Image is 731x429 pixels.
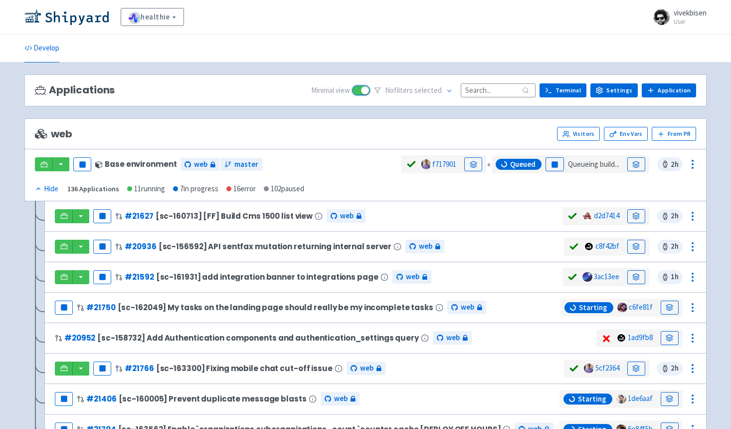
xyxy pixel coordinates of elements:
[125,363,154,374] a: #21766
[419,241,432,252] span: web
[595,363,619,373] a: 5cf2364
[405,240,444,253] a: web
[414,85,442,95] span: selected
[127,183,165,195] div: 11 running
[86,302,115,313] a: #21750
[546,157,563,171] button: Pause
[461,302,474,313] span: web
[628,333,653,342] a: 1ad9fb8
[446,332,460,344] span: web
[24,9,109,25] img: Shipyard logo
[594,272,619,281] a: 3ac13ee
[156,273,378,281] span: [sc-161931] add integration banner to integrations page
[67,183,119,195] div: 136 Applications
[629,302,653,312] a: c6fe81f
[35,183,59,195] button: Hide
[86,394,116,404] a: #21406
[657,362,683,376] span: 2 h
[392,270,431,284] a: web
[487,159,491,170] div: «
[360,363,373,374] span: web
[156,364,333,373] span: [sc-163300] Fixing mobile chat cut-off issue
[93,362,111,376] button: Pause
[121,8,184,26] a: healthie
[194,159,207,170] span: web
[64,333,95,343] a: #20952
[628,394,653,403] a: 1de6aaf
[55,301,73,315] button: Pause
[95,160,177,168] div: Base environment
[648,9,707,25] a: vivekbisen User
[125,241,156,252] a: #20936
[234,159,258,170] span: master
[347,362,385,375] a: web
[496,157,619,171] span: Queueing build...
[604,127,648,141] a: Env Vars
[321,392,360,406] a: web
[385,85,442,96] span: No filter s
[119,395,307,403] span: [sc-160005] Prevent duplicate message blasts
[35,84,115,96] h3: Applications
[578,394,606,404] span: Starting
[540,83,586,97] a: Terminal
[433,331,472,345] a: web
[35,128,72,140] span: web
[220,158,262,171] a: master
[595,241,619,251] a: c8f42bf
[93,240,111,254] button: Pause
[125,272,154,282] a: #21592
[432,159,456,169] a: f717901
[93,270,111,284] button: Pause
[97,334,419,342] span: [sc-158732] Add Authentication components and authentication_settings query
[156,212,313,220] span: [sc-160713] [FF] Build Cms 1500 list view
[159,242,391,251] span: [sc-156592] API sentfax mutation returning internal server
[447,301,486,314] a: web
[642,83,696,97] a: Application
[657,209,683,223] span: 2 h
[652,127,696,141] button: From PR
[557,127,600,141] a: Visitors
[264,183,304,195] div: 102 paused
[55,392,73,406] button: Pause
[24,34,59,62] a: Develop
[657,270,683,284] span: 1 h
[118,303,433,312] span: [sc-162049] My tasks on the landing page should really be my incomplete tasks
[594,211,619,220] a: d2d7414
[579,303,607,313] span: Starting
[657,240,683,254] span: 2 h
[73,157,91,171] button: Pause
[590,83,638,97] a: Settings
[510,159,536,169] span: Queued
[461,83,536,97] input: Search...
[173,183,218,195] div: 7 in progress
[93,209,111,223] button: Pause
[334,393,348,405] span: web
[35,183,58,195] div: Hide
[125,211,153,221] a: #21627
[181,158,219,171] a: web
[311,85,350,96] span: Minimal view
[226,183,256,195] div: 16 error
[406,271,419,283] span: web
[327,209,365,223] a: web
[674,8,707,17] span: vivekbisen
[657,157,683,171] span: 2 h
[340,210,354,222] span: web
[674,18,707,25] small: User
